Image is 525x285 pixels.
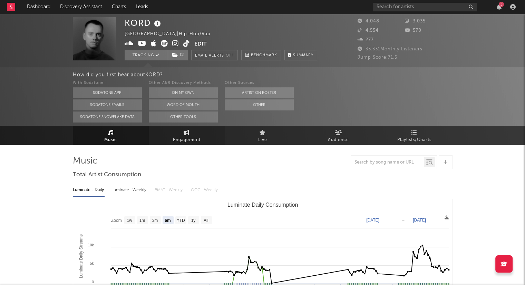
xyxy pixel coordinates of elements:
text: YTD [176,218,185,223]
text: 3m [152,218,158,223]
div: Other A&R Discovery Methods [149,79,218,87]
div: With Sodatone [73,79,142,87]
text: → [401,218,405,223]
text: [DATE] [413,218,426,223]
text: Zoom [111,218,122,223]
a: Audience [301,126,377,145]
text: Luminate Daily Streams [78,234,83,278]
span: Playlists/Charts [397,136,431,144]
span: Engagement [173,136,201,144]
div: Luminate - Weekly [111,184,148,196]
button: On My Own [149,87,218,98]
span: Benchmark [251,51,277,60]
input: Search by song name or URL [351,160,424,165]
span: Total Artist Consumption [73,171,141,179]
a: Live [225,126,301,145]
span: ( 1 ) [168,50,188,60]
span: 570 [405,28,421,33]
span: 33.331 Monthly Listeners [358,47,422,51]
span: 3.035 [405,19,426,23]
button: Tracking [125,50,168,60]
button: Sodatone Emails [73,99,142,110]
a: Engagement [149,126,225,145]
button: Other [225,99,294,110]
text: All [203,218,208,223]
a: Playlists/Charts [377,126,453,145]
button: Word Of Mouth [149,99,218,110]
text: 1w [127,218,132,223]
button: (1) [168,50,188,60]
div: [GEOGRAPHIC_DATA] | Hip-Hop/Rap [125,30,218,38]
text: 6m [165,218,171,223]
button: 5 [497,4,502,10]
button: Other Tools [149,111,218,122]
div: 5 [499,2,504,7]
text: 1y [191,218,195,223]
div: KORD [125,17,163,29]
text: Luminate Daily Consumption [227,202,298,208]
span: Summary [293,53,313,57]
a: Benchmark [241,50,281,60]
span: 277 [358,38,374,42]
button: Edit [194,40,207,49]
text: 5k [90,261,94,265]
button: Sodatone Snowflake Data [73,111,142,122]
button: Artist on Roster [225,87,294,98]
em: Off [226,54,234,58]
a: Music [73,126,149,145]
span: Live [258,136,267,144]
div: Luminate - Daily [73,184,105,196]
button: Summary [284,50,317,60]
span: 4.048 [358,19,379,23]
div: Other Sources [225,79,294,87]
text: 0 [91,280,94,284]
span: 4.554 [358,28,379,33]
span: Jump Score: 71.5 [358,55,397,60]
span: Audience [328,136,349,144]
span: Music [104,136,117,144]
text: [DATE] [366,218,379,223]
button: Sodatone App [73,87,142,98]
text: 1m [139,218,145,223]
text: 10k [88,243,94,247]
input: Search for artists [373,3,477,11]
button: Email AlertsOff [191,50,238,60]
